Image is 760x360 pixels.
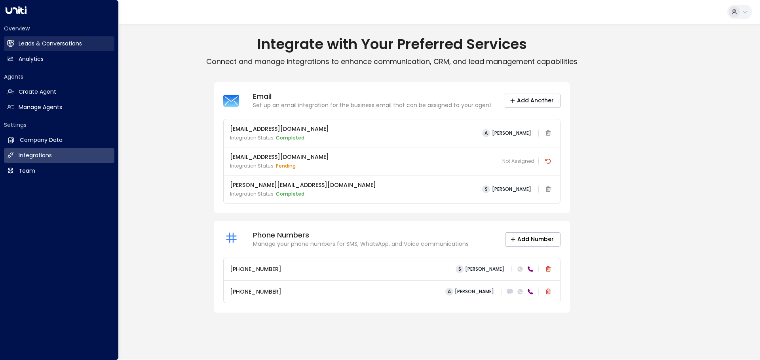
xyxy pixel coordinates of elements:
p: Phone Numbers [253,230,469,240]
button: A[PERSON_NAME] [442,286,497,297]
h2: Agents [4,73,114,81]
h2: Manage Agents [19,103,62,111]
span: pending [276,162,296,169]
a: Manage Agents [4,100,114,115]
button: Delete phone number [543,286,554,297]
h2: Leads & Conversations [19,40,82,48]
h2: Overview [4,25,114,32]
p: Connect and manage integrations to enhance communication, CRM, and lead management capabilities [24,57,760,66]
div: VOICE (Active) [526,288,534,296]
button: Delete phone number [543,264,554,275]
div: SMS (Click to enable) [505,288,514,296]
div: VOICE (Active) [526,265,534,273]
a: Company Data [4,133,114,147]
span: Email integration cannot be deleted while linked to an active agent. Please deactivate the agent ... [543,128,554,139]
p: [EMAIL_ADDRESS][DOMAIN_NAME] [230,125,329,133]
span: Email integration cannot be deleted while linked to an active agent. Please deactivate the agent ... [543,184,554,195]
button: Add Number [505,232,560,247]
p: [EMAIL_ADDRESS][DOMAIN_NAME] [230,153,329,161]
p: Integration Status: [230,190,376,198]
p: Manage your phone numbers for SMS, WhatsApp, and Voice communications [253,240,469,248]
a: Create Agent [4,85,114,99]
h2: Company Data [20,136,63,144]
h2: Integrations [19,151,52,160]
span: [PERSON_NAME] [465,266,504,272]
p: Integration Status: [230,134,329,141]
span: A [482,129,490,137]
h2: Create Agent [19,88,56,96]
span: A [445,288,453,296]
span: Not Assigned [502,158,534,165]
h2: Team [19,167,35,175]
h2: Settings [4,121,114,129]
span: [PERSON_NAME] [492,130,531,136]
h1: Integrate with Your Preferred Services [24,36,760,53]
div: WhatsApp (Click to enable) [516,265,524,273]
a: Integrations [4,148,114,163]
a: Leads & Conversations [4,36,114,51]
p: Email [253,92,492,101]
button: S[PERSON_NAME] [479,184,534,195]
p: [PERSON_NAME][EMAIL_ADDRESS][DOMAIN_NAME] [230,181,376,189]
div: WhatsApp (Click to enable) [516,288,524,296]
span: S [482,185,490,193]
a: Analytics [4,52,114,66]
button: S[PERSON_NAME] [452,264,507,275]
a: Team [4,164,114,178]
span: S [456,265,464,273]
p: Integration Status: [230,162,329,170]
button: A[PERSON_NAME] [479,128,534,139]
span: [PERSON_NAME] [492,187,531,192]
h2: Analytics [19,55,44,63]
p: [PHONE_NUMBER] [230,265,281,273]
span: [PERSON_NAME] [455,289,494,294]
p: [PHONE_NUMBER] [230,288,281,296]
p: Set up an email integration for the business email that can be assigned to your agent [253,101,492,109]
button: Add Another [505,94,560,108]
span: Completed [276,190,304,197]
span: Completed [276,134,304,141]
